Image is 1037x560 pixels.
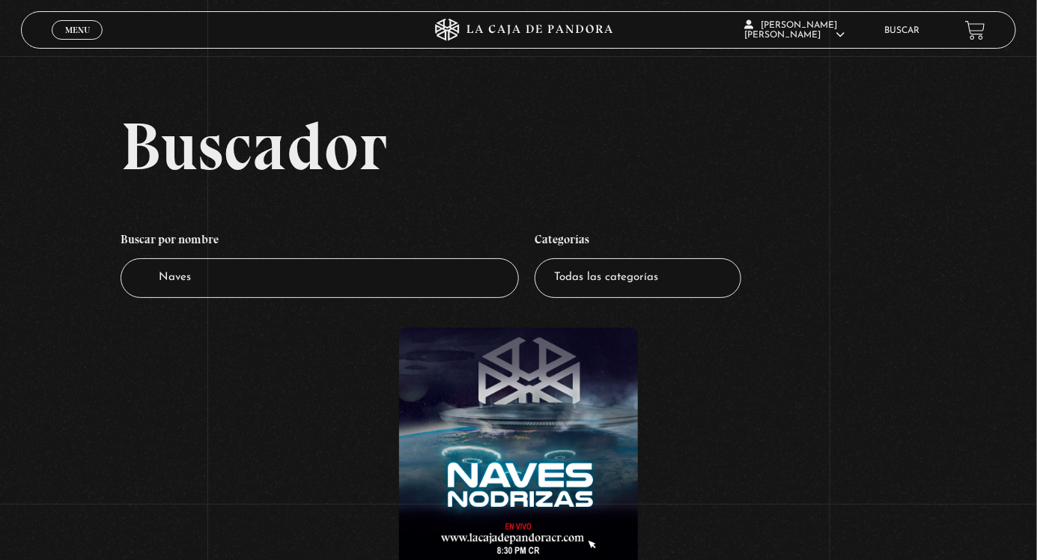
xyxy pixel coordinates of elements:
span: [PERSON_NAME] [PERSON_NAME] [745,21,845,40]
span: Cerrar [60,38,95,49]
span: Menu [65,25,90,34]
a: View your shopping cart [965,19,985,40]
h2: Buscador [121,112,1017,180]
h4: Categorías [535,225,741,259]
a: Buscar [885,26,920,35]
h4: Buscar por nombre [121,225,519,259]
